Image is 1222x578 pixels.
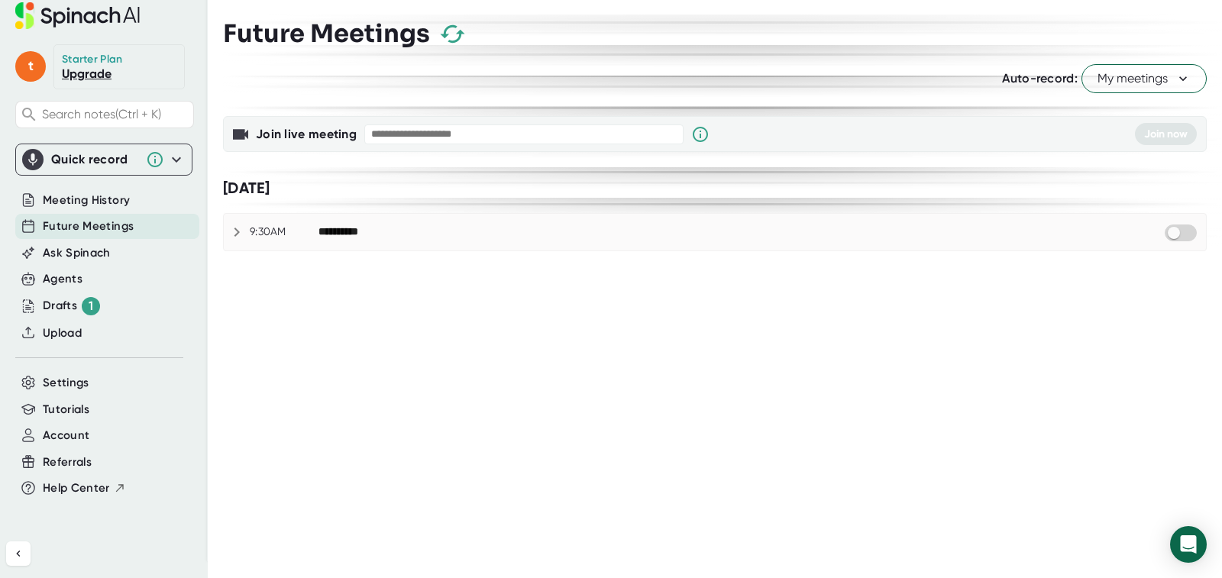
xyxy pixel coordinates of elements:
[43,374,89,392] button: Settings
[223,179,1207,198] div: [DATE]
[1081,64,1207,93] button: My meetings
[43,270,82,288] button: Agents
[22,144,186,175] div: Quick record
[43,192,130,209] button: Meeting History
[1144,128,1188,140] span: Join now
[250,225,318,239] div: 9:30AM
[43,297,100,315] div: Drafts
[43,244,111,262] button: Ask Spinach
[43,401,89,418] button: Tutorials
[43,480,110,497] span: Help Center
[6,541,31,566] button: Collapse sidebar
[1098,69,1191,88] span: My meetings
[1170,526,1207,563] div: Open Intercom Messenger
[42,107,189,121] span: Search notes (Ctrl + K)
[43,325,82,342] button: Upload
[1002,71,1078,86] span: Auto-record:
[43,297,100,315] button: Drafts 1
[62,66,112,81] a: Upgrade
[223,19,430,48] h3: Future Meetings
[256,127,357,141] b: Join live meeting
[43,427,89,444] button: Account
[15,51,46,82] span: t
[82,297,100,315] div: 1
[51,152,138,167] div: Quick record
[43,454,92,471] button: Referrals
[43,218,134,235] button: Future Meetings
[1135,123,1197,145] button: Join now
[43,480,126,497] button: Help Center
[62,53,123,66] div: Starter Plan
